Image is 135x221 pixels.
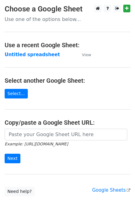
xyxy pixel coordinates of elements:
small: View [82,52,91,57]
a: Select... [5,89,28,98]
p: Use one of the options below... [5,16,130,23]
input: Paste your Google Sheet URL here [5,129,127,140]
h3: Choose a Google Sheet [5,5,130,14]
a: Google Sheets [92,187,130,193]
h4: Use a recent Google Sheet: [5,41,130,49]
input: Next [5,154,20,163]
h4: Copy/paste a Google Sheet URL: [5,119,130,126]
a: View [76,52,91,57]
a: Need help? [5,187,35,196]
small: Example: [URL][DOMAIN_NAME] [5,142,68,146]
h4: Select another Google Sheet: [5,77,130,84]
a: Untitled spreadsheet [5,52,60,57]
